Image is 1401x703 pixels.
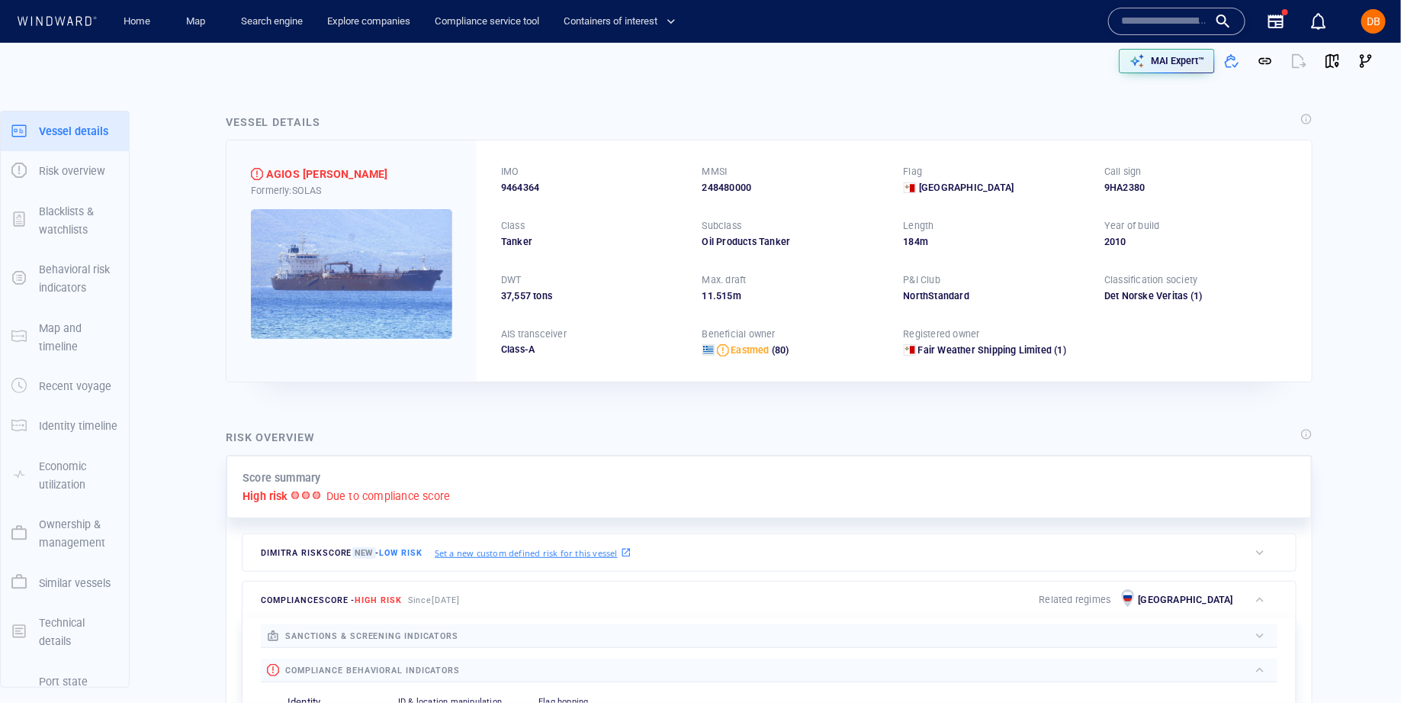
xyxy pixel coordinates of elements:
a: Behavioral risk indicators [1,271,129,285]
div: AGIOS [PERSON_NAME] [266,165,388,183]
p: Flag [904,165,923,179]
a: Set a new custom defined risk for this vessel [435,544,631,561]
a: Explore companies [321,8,416,35]
div: 37,557 tons [501,289,684,303]
p: IMO [501,165,519,179]
div: High risk [251,168,263,180]
p: Ownership & management [39,515,118,553]
p: Length [904,219,934,233]
button: Recent voyage [1,366,129,406]
button: Similar vessels [1,563,129,603]
a: Home [118,8,157,35]
span: 9464364 [501,181,539,195]
span: Since [DATE] [408,595,461,605]
button: Map and timeline [1,308,129,367]
button: Risk overview [1,151,129,191]
span: 184 [904,236,921,247]
p: Behavioral risk indicators [39,260,118,298]
p: Vessel details [39,122,108,140]
span: 515 [716,290,733,302]
p: MAI Expert™ [1151,54,1204,68]
a: Eastmed (80) [731,343,789,357]
div: Notification center [1309,12,1328,31]
button: Technical details [1,603,129,662]
iframe: Chat [1336,634,1390,692]
span: . [713,290,716,302]
p: High risk [243,487,288,505]
span: m [920,236,928,247]
div: Det Norske Veritas [1104,289,1188,303]
p: Year of build [1104,219,1160,233]
button: Containers of interest [558,8,689,35]
a: Map [180,8,217,35]
a: Vessel details [1,123,129,137]
a: Compliance service tool [429,8,545,35]
div: 248480000 [702,181,885,195]
div: Formerly: SOLAS [251,184,452,198]
div: 9HA2380 [1104,181,1287,195]
p: Identity timeline [39,417,117,435]
span: Eastmed [731,344,769,356]
button: Ownership & management [1,505,129,563]
p: [GEOGRAPHIC_DATA] [1139,593,1233,607]
a: Fair Weather Shipping Limited (1) [918,343,1067,357]
p: Related regimes [1040,593,1111,607]
span: New [352,547,376,559]
p: DWT [501,273,522,287]
button: Behavioral risk indicators [1,250,129,308]
button: Get link [1248,44,1282,78]
a: Ownership & management [1,526,129,540]
button: MAI Expert™ [1119,49,1215,73]
a: Economic utilization [1,467,129,482]
p: Economic utilization [39,457,118,495]
button: View on map [1316,44,1349,78]
p: AIS transceiver [501,327,567,341]
div: NorthStandard [904,289,1087,303]
a: Identity timeline [1,418,129,433]
span: DB [1367,15,1380,27]
span: [GEOGRAPHIC_DATA] [919,181,1014,195]
button: DB [1358,6,1389,37]
span: 11 [702,290,713,302]
span: compliance behavioral indicators [285,666,460,676]
p: P&I Club [904,273,941,287]
div: Risk overview [226,428,315,447]
span: Containers of interest [564,13,676,31]
p: Max. draft [702,273,747,287]
p: Registered owner [904,327,980,341]
div: Det Norske Veritas [1104,289,1287,303]
a: Technical details [1,624,129,638]
span: High risk [355,595,401,605]
p: Set a new custom defined risk for this vessel [435,547,618,559]
span: AGIOS NIKOLAOS IV [266,165,388,183]
span: (80) [770,343,789,357]
span: m [733,290,741,302]
div: Vessel details [226,113,320,131]
button: Visual Link Analysis [1349,44,1383,78]
span: Fair Weather Shipping Limited [918,344,1052,356]
p: Risk overview [39,162,105,180]
p: Technical details [39,614,118,651]
a: Blacklists & watchlists [1,212,129,227]
p: Map and timeline [39,319,118,356]
button: Vessel details [1,111,129,151]
span: Low risk [379,548,422,558]
div: Oil Products Tanker [702,235,885,249]
button: Add to vessel list [1215,44,1248,78]
span: (1) [1052,343,1066,357]
button: Home [113,8,162,35]
span: (1) [1188,289,1287,303]
a: Risk overview [1,163,129,178]
button: Map [174,8,223,35]
p: MMSI [702,165,728,179]
button: Identity timeline [1,406,129,446]
p: Beneficial owner [702,327,776,341]
div: Tanker [501,235,684,249]
p: Class [501,219,525,233]
a: Map and timeline [1,329,129,343]
button: Blacklists & watchlists [1,192,129,250]
a: Search engine [235,8,309,35]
